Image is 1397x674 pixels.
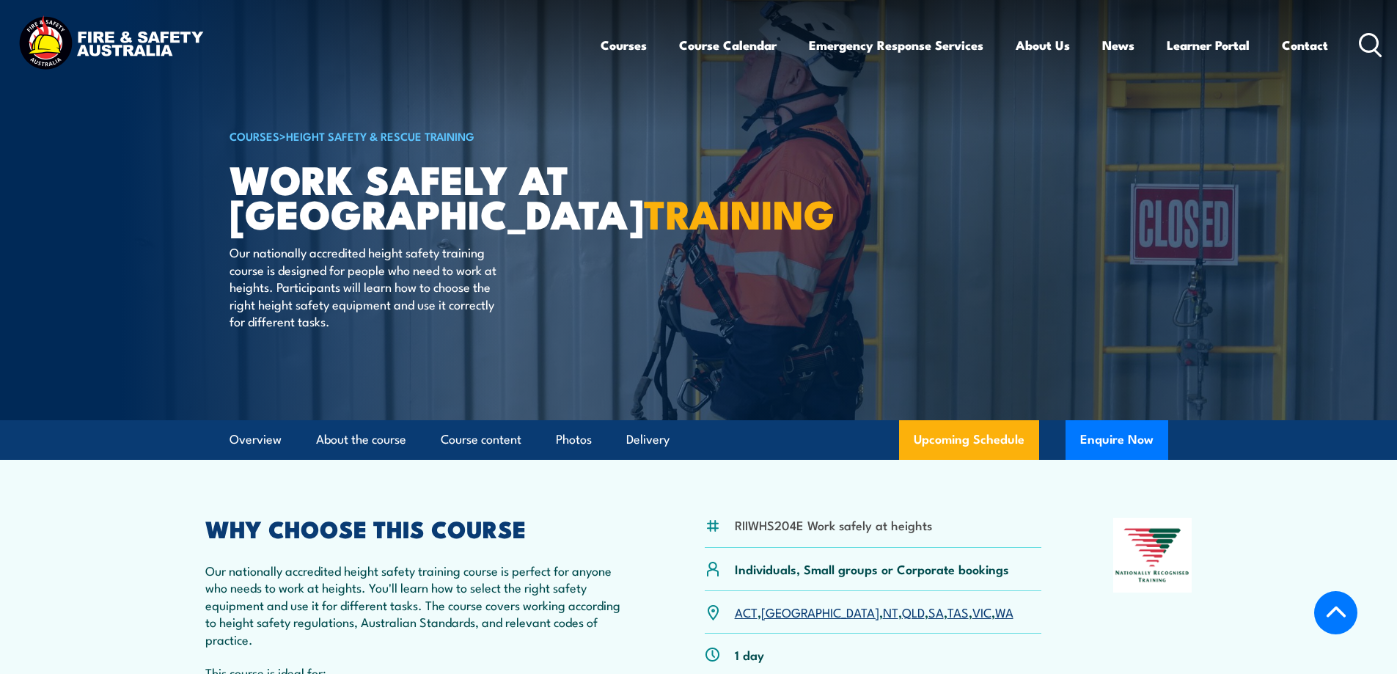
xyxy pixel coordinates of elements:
[230,128,279,144] a: COURSES
[230,243,497,329] p: Our nationally accredited height safety training course is designed for people who need to work a...
[735,603,758,620] a: ACT
[883,603,898,620] a: NT
[902,603,925,620] a: QLD
[601,26,647,65] a: Courses
[626,420,670,459] a: Delivery
[1066,420,1168,460] button: Enquire Now
[995,603,1013,620] a: WA
[735,604,1013,620] p: , , , , , , ,
[230,127,592,144] h6: >
[556,420,592,459] a: Photos
[205,562,634,648] p: Our nationally accredited height safety training course is perfect for anyone who needs to work a...
[899,420,1039,460] a: Upcoming Schedule
[230,161,592,230] h1: Work Safely at [GEOGRAPHIC_DATA]
[928,603,944,620] a: SA
[1102,26,1134,65] a: News
[735,560,1009,577] p: Individuals, Small groups or Corporate bookings
[679,26,777,65] a: Course Calendar
[972,603,991,620] a: VIC
[1016,26,1070,65] a: About Us
[1167,26,1250,65] a: Learner Portal
[735,646,764,663] p: 1 day
[761,603,879,620] a: [GEOGRAPHIC_DATA]
[205,518,634,538] h2: WHY CHOOSE THIS COURSE
[316,420,406,459] a: About the course
[644,182,835,243] strong: TRAINING
[230,420,282,459] a: Overview
[947,603,969,620] a: TAS
[441,420,521,459] a: Course content
[1113,518,1192,593] img: Nationally Recognised Training logo.
[1282,26,1328,65] a: Contact
[286,128,474,144] a: Height Safety & Rescue Training
[809,26,983,65] a: Emergency Response Services
[735,516,932,533] li: RIIWHS204E Work safely at heights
